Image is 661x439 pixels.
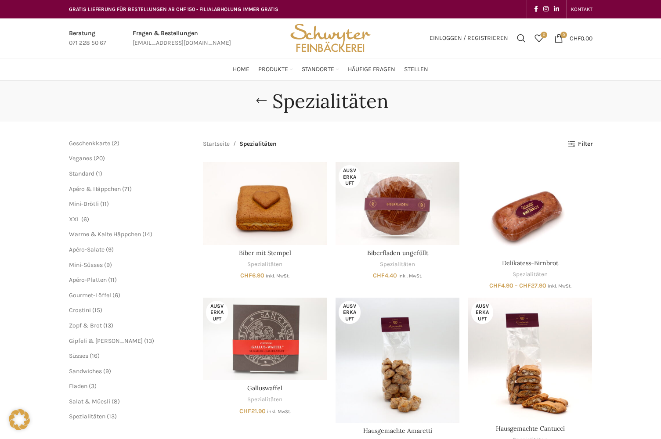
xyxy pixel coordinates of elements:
[348,61,395,78] a: Häufige Fragen
[69,170,94,177] a: Standard
[430,35,508,41] span: Einloggen / Registrieren
[398,273,422,279] small: inkl. MwSt.
[548,283,571,289] small: inkl. MwSt.
[302,65,334,74] span: Standorte
[69,367,102,375] span: Sandwiches
[114,140,117,147] span: 2
[69,200,99,208] a: Mini-Brötli
[203,139,230,149] a: Startseite
[110,276,115,284] span: 11
[124,185,130,193] span: 71
[69,413,105,420] a: Spezialitäten
[302,61,339,78] a: Standorte
[65,61,597,78] div: Main navigation
[513,29,530,47] div: Suchen
[69,276,107,284] a: Apéro-Platten
[146,337,152,345] span: 13
[531,3,541,15] a: Facebook social link
[69,352,88,360] a: Süsses
[69,398,110,405] span: Salat & Müesli
[468,162,592,255] a: Delikatess-Birnbrot
[69,29,106,48] a: Infobox link
[560,32,567,38] span: 0
[69,155,92,162] span: Veganes
[69,140,110,147] a: Geschenkkarte
[373,272,397,279] bdi: 4.40
[69,230,141,238] a: Warme & Kalte Häppchen
[69,185,121,193] a: Apéro & Häppchen
[109,413,115,420] span: 13
[363,427,432,435] a: Hausgemachte Amaretti
[247,396,282,404] a: Spezialitäten
[367,249,428,257] a: Biberfladen ungefüllt
[287,18,373,58] img: Bäckerei Schwyter
[144,230,150,238] span: 14
[502,259,558,267] a: Delikatess-Birnbrot
[571,0,592,18] a: KONTAKT
[489,282,501,289] span: CHF
[339,165,361,188] span: Ausverkauft
[541,3,551,15] a: Instagram social link
[272,90,389,113] h1: Spezialitäten
[239,249,291,257] a: Biber mit Stempel
[496,425,565,432] a: Hausgemachte Cantucci
[233,65,249,74] span: Home
[239,407,251,415] span: CHF
[69,216,80,223] a: XXL
[69,261,103,269] a: Mini-Süsses
[69,337,143,345] a: Gipfeli & [PERSON_NAME]
[105,367,109,375] span: 9
[404,61,428,78] a: Stellen
[550,29,597,47] a: 0 CHF0.00
[247,384,282,392] a: Galluswaffel
[266,273,289,279] small: inkl. MwSt.
[206,301,228,324] span: Ausverkauft
[233,61,249,78] a: Home
[551,3,562,15] a: Linkedin social link
[339,301,361,324] span: Ausverkauft
[250,92,272,110] a: Go back
[114,398,118,405] span: 8
[530,29,548,47] a: 0
[519,282,531,289] span: CHF
[468,298,592,421] a: Hausgemachte Cantucci
[568,140,592,148] a: Filter
[203,162,327,245] a: Biber mit Stempel
[571,6,592,12] span: KONTAKT
[239,407,266,415] bdi: 21.90
[404,65,428,74] span: Stellen
[239,139,277,149] span: Spezialitäten
[267,409,291,414] small: inkl. MwSt.
[287,34,373,41] a: Site logo
[96,155,103,162] span: 20
[69,291,111,299] span: Gourmet-Löffel
[102,200,107,208] span: 11
[133,29,231,48] a: Infobox link
[258,65,288,74] span: Produkte
[105,322,111,329] span: 13
[83,216,87,223] span: 6
[258,61,293,78] a: Produkte
[567,0,597,18] div: Secondary navigation
[247,260,282,269] a: Spezialitäten
[513,270,548,279] a: Spezialitäten
[348,65,395,74] span: Häufige Fragen
[530,29,548,47] div: Meine Wunschliste
[471,301,493,324] span: Ausverkauft
[203,298,327,380] a: Galluswaffel
[519,282,546,289] bdi: 27.90
[69,322,102,329] a: Zopf & Brot
[106,261,110,269] span: 9
[425,29,513,47] a: Einloggen / Registrieren
[69,306,91,314] a: Crostini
